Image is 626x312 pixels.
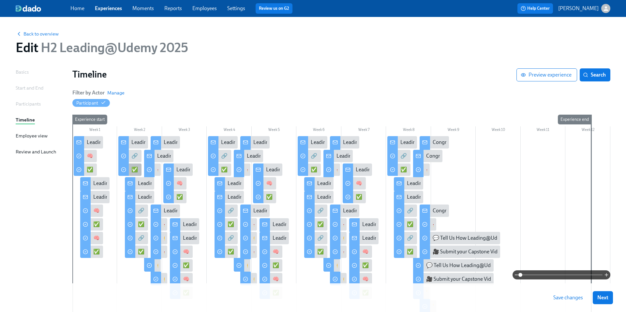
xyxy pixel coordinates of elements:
[95,5,122,11] a: Experiences
[80,246,103,258] div: ✅ Put Your Decision-Making Skills into Practice
[394,177,423,190] div: Leading@Udemy: Week 8
[74,163,97,176] div: ✅ Put Your Decision-Making Skills into Practice
[413,259,494,272] div: 💬 Tell Us How Leading@Udemy Impacted You!
[138,234,227,242] div: 🔗 Connect: Group Coaching Session #1
[558,4,610,13] button: [PERSON_NAME]
[151,218,167,231] div: 🚀 Track Your Progress: Decision Making Post Skills Survey
[221,152,311,160] div: 🔗 Connect: Group Coaching Session #2
[253,163,282,176] div: Leading@Udemy: Week 5
[553,294,583,301] span: Save changes
[317,180,375,187] div: Leading@Udemy: Week 6
[311,152,400,160] div: 🔗 Connect: Group Coaching Session #3
[260,218,289,231] div: Leading@Udemy: Week 5
[93,221,200,228] div: ✅ Put Your Decision-Making Skills into Practice
[240,205,270,217] div: Leading@Udemy: Skill 2 Sprint Complete!
[420,136,449,149] div: Congratulations! You've completed all 4 Skill Sprints!
[144,163,161,176] div: 🚀 Track Your Progress: Decision Making Post Skills Survey
[170,232,199,244] div: Leading@Udemy: Week 3
[183,248,284,255] div: 🧠 Learn: Developing Your Coaching Mindset
[16,148,56,155] div: Review and Launch
[234,150,263,162] div: Leading@Udemy: Skill 2 Sprint Complete!
[330,218,347,231] div: 🚀 Track Your Progress: Change Leadership Post Skills Survey
[252,126,297,135] div: Week 5
[118,150,142,162] div: 🔗 Connect: Group Coaching Session #1
[118,136,148,149] div: Leading@Udemy: Week 2
[170,246,193,258] div: 🧠 Learn: Developing Your Coaching Mindset
[420,246,500,258] div: 🎥 Submit your Capstone Video
[394,232,417,244] div: 🔗 Connect: Group Coaching Session #4
[362,262,501,269] div: ✅ Put Your Cross-Functional Collaboration Skills into Practice
[407,248,491,255] div: ✅ Do: Continue Practicing Your Skills
[74,136,103,149] div: Leading@Udemy: Week 1
[93,248,200,255] div: ✅ Put Your Decision-Making Skills into Practice
[240,246,257,258] div: 🚀 Track Your Progress: Coaching Post Skills Survey
[266,193,378,201] div: ✅ Put Your Change Leadership Skills into Practice
[38,40,188,55] span: H2 Leading@Udemy 2025
[394,246,417,258] div: ✅ Do: Continue Practicing Your Skills
[125,232,148,244] div: 🔗 Connect: Group Coaching Session #1
[72,115,107,124] div: Experience start
[426,152,554,160] div: Congratulations! You've completed the Final Priority Skill!
[317,248,401,255] div: ✅ Do: Continue Practicing Your Skills
[273,234,330,242] div: Leading@Udemy: Week 5
[317,221,401,228] div: ✅ Do: Continue Practicing Your Skills
[215,246,238,258] div: ✅ Do: Continue Practicing Your Skills
[407,193,465,201] div: Leading@Udemy: Week 8
[163,191,186,203] div: ✅ Put Your Coaching Skills into Practice
[584,72,606,78] span: Search
[228,207,317,214] div: 🔗 Connect: Group Coaching Session #2
[157,152,250,160] div: Leading@Udemy: Skill 1 Sprint Complete!
[298,150,321,162] div: 🔗 Connect: Group Coaching Session #3
[16,132,48,139] div: Employee view
[260,259,283,272] div: ✅ Put Your Change Leadership Skills into Practice
[170,259,193,272] div: ✅ Put Your Coaching Skills into Practice
[413,163,430,176] div: 🚀 Track Your Progress: Cross- Functional Collaboration Post Skills Survey
[234,259,250,272] div: 🤔 Reflect
[433,234,540,242] div: 💬 Tell Us How Leading@Udemy Impacted You!
[221,139,279,146] div: Leading@Udemy: Week 4
[183,221,240,228] div: Leading@Udemy: Week 3
[259,5,289,12] a: Review us on G2
[343,207,436,214] div: Leading@Udemy: Skill 3 Sprint Complete!
[433,207,560,214] div: Congratulations! You've completed the Final Priority Skill!
[16,68,29,76] div: Basics
[597,294,608,301] span: Next
[16,40,188,55] h1: Edit
[387,163,410,176] div: ✅ Do: Continue Practicing Your Skills
[558,5,599,12] p: [PERSON_NAME]
[176,180,277,187] div: 🧠 Learn: Developing Your Coaching Mindset
[433,248,503,255] div: 🎥 Submit your Capstone Video
[413,150,442,162] div: Congratulations! You've completed the Final Priority Skill!
[296,126,341,135] div: Week 6
[407,221,491,228] div: ✅ Do: Continue Practicing Your Skills
[317,193,375,201] div: Leading@Udemy: Week 6
[72,68,516,80] h1: Timeline
[273,221,330,228] div: Leading@Udemy: Week 5
[298,163,321,176] div: ✅ Do: Continue Practicing Your Skills
[163,163,193,176] div: Leading@Udemy: Week 3
[215,205,238,217] div: 🔗 Connect: Group Coaching Session #2
[253,139,346,146] div: Leading@Udemy: Skill 2 Sprint Complete!
[125,205,148,217] div: 🔗 Connect: Group Coaching Session #1
[304,205,327,217] div: 🔗 Connect: Group Coaching Session #3
[330,205,359,217] div: Leading@Udemy: Skill 3 Sprint Complete!
[349,246,372,258] div: 🧠 Learn: Cross-Functional Collaboration Skills to Drive Impact
[87,166,193,173] div: ✅ Put Your Decision-Making Skills into Practice
[516,68,577,81] button: Preview experience
[323,163,340,176] div: 🚀 Track Your Progress: Change Leadership Post Skills Survey
[400,166,484,173] div: ✅ Do: Continue Practicing Your Skills
[349,218,379,231] div: Leading@Udemy: Week 7
[227,5,245,11] a: Settings
[304,232,327,244] div: 🔗 Connect: Group Coaching Session #3
[138,207,227,214] div: 🔗 Connect: Group Coaching Session #1
[93,180,150,187] div: Leading@Udemy: Week 1
[144,259,161,272] div: 🤔 Reflect
[304,218,327,231] div: ✅ Do: Continue Practicing Your Skills
[317,207,407,214] div: 🔗 Connect: Group Coaching Session #3
[16,31,59,37] button: Back to overview
[131,166,216,173] div: ✅ Do: Continue Practicing Your Skills
[151,136,180,149] div: Leading@Udemy: Skill 1 Sprint Complete!
[266,166,324,173] div: Leading@Udemy: Week 5
[163,177,186,190] div: 🧠 Learn: Developing Your Coaching Mindset
[80,191,110,203] div: Leading@Udemy: Week 1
